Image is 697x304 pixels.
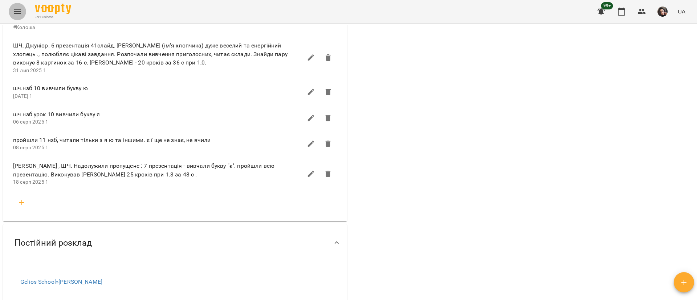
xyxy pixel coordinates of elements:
span: шч.нзб 10 вивчили букву ю [13,84,302,93]
span: [DATE] 1 [13,93,32,99]
span: 99+ [601,2,613,9]
span: #Колоша [13,24,35,30]
span: [PERSON_NAME] , ШЧ. Надолужили пропущене : 7 презентація - вивчали букву "є". пройшли всю презент... [13,162,302,179]
span: 18 серп 2025 1 [13,179,48,185]
span: ШЧ, Джуніор. 6 презентація 41слайд. [PERSON_NAME] (ім'я хлопчика) дуже веселий та енергійний хлоп... [13,41,302,67]
span: UA [678,8,685,15]
span: пройшли 11 нзб, читали тільки з я ю та іншими. є ї ще не знає, не вчили [13,136,302,145]
span: 08 серп 2025 1 [13,145,48,150]
img: 415cf204168fa55e927162f296ff3726.jpg [657,7,668,17]
span: Постійний розклад [15,237,92,249]
button: Menu [9,3,26,20]
span: 31 лип 2025 1 [13,67,46,73]
span: 06 серп 2025 1 [13,119,48,125]
div: Постійний розклад [3,224,347,262]
span: шч нзб урок 10 вивчили букву я [13,110,302,119]
span: For Business [35,15,71,20]
a: Gelios School»[PERSON_NAME] [20,278,102,285]
img: Voopty Logo [35,4,71,14]
button: UA [675,5,688,18]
